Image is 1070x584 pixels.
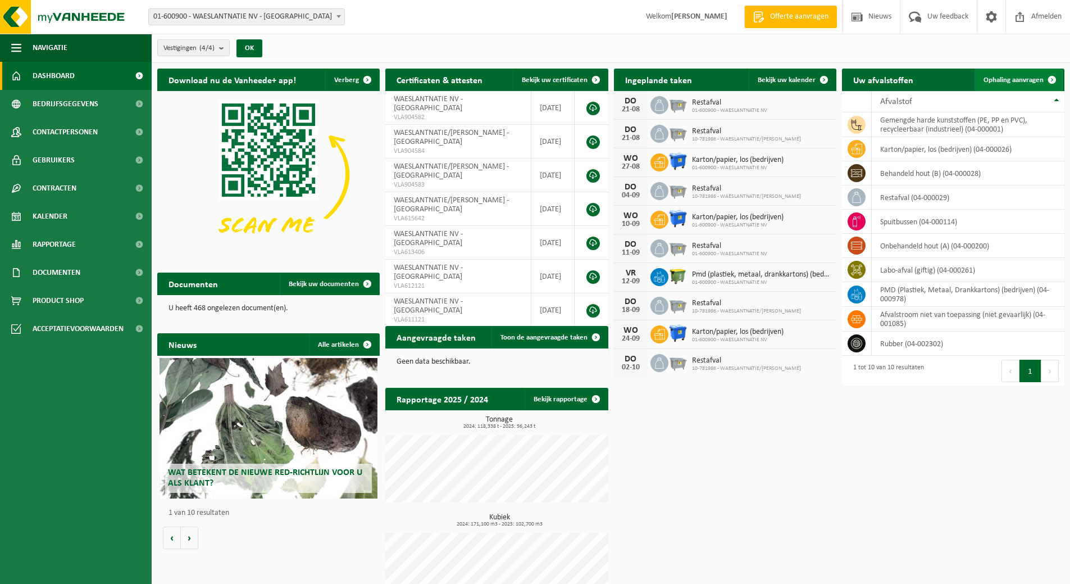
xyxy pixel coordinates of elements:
span: WAESLANTNATIE/[PERSON_NAME] - [GEOGRAPHIC_DATA] [394,162,509,180]
span: Product Shop [33,287,84,315]
span: Restafval [692,98,767,107]
span: Karton/papier, los (bedrijven) [692,213,784,222]
td: PMD (Plastiek, Metaal, Drankkartons) (bedrijven) (04-000978) [872,282,1064,307]
span: Restafval [692,242,767,251]
a: Bekijk uw kalender [749,69,835,91]
span: Bekijk uw certificaten [522,76,588,84]
span: Restafval [692,184,801,193]
span: 01-600900 - WAESLANTNATIE NV - ANTWERPEN [148,8,345,25]
img: WB-1100-HPE-BE-01 [668,209,687,228]
td: [DATE] [531,260,575,293]
div: DO [620,297,642,306]
div: 04-09 [620,192,642,200]
button: Previous [1001,360,1019,382]
td: onbehandeld hout (A) (04-000200) [872,234,1064,258]
div: 18-09 [620,306,642,314]
span: 2024: 118,338 t - 2025: 56,243 t [391,424,608,429]
img: WB-2500-GAL-GY-01 [668,295,687,314]
td: labo-afval (giftig) (04-000261) [872,258,1064,282]
p: Geen data beschikbaar. [397,358,597,366]
span: Contracten [33,174,76,202]
td: [DATE] [531,293,575,327]
span: Bedrijfsgegevens [33,90,98,118]
span: VLA611121 [394,315,522,324]
span: Restafval [692,127,801,136]
span: Restafval [692,356,801,365]
span: WAESLANTNATIE NV - [GEOGRAPHIC_DATA] [394,264,463,281]
span: 10-781986 - WAESLANTNATIE/[PERSON_NAME] [692,136,801,143]
div: 24-09 [620,335,642,343]
div: VR [620,269,642,278]
span: 01-600900 - WAESLANTNATIE NV [692,107,767,114]
h2: Rapportage 2025 / 2024 [385,388,499,410]
span: Vestigingen [163,40,215,57]
p: U heeft 468 ongelezen document(en). [169,305,368,313]
span: VLA615642 [394,214,522,223]
div: 12-09 [620,278,642,286]
td: [DATE] [531,226,575,260]
td: [DATE] [531,125,575,159]
td: behandeld hout (B) (04-000028) [872,161,1064,185]
h2: Uw afvalstoffen [842,69,925,90]
span: 10-781986 - WAESLANTNATIE/[PERSON_NAME] [692,193,801,200]
button: Vorige [163,527,181,549]
span: Wat betekent de nieuwe RED-richtlijn voor u als klant? [168,468,362,488]
span: Navigatie [33,34,67,62]
span: WAESLANTNATIE/[PERSON_NAME] - [GEOGRAPHIC_DATA] [394,129,509,146]
span: Ophaling aanvragen [984,76,1044,84]
span: Verberg [334,76,359,84]
a: Alle artikelen [309,333,379,356]
a: Ophaling aanvragen [975,69,1063,91]
div: DO [620,183,642,192]
a: Bekijk uw documenten [280,273,379,295]
span: VLA612121 [394,282,522,291]
td: spuitbussen (04-000114) [872,210,1064,234]
span: 01-600900 - WAESLANTNATIE NV - ANTWERPEN [149,9,344,25]
span: Acceptatievoorwaarden [33,315,124,343]
span: VLA904583 [394,180,522,189]
div: 21-08 [620,106,642,114]
span: WAESLANTNATIE NV - [GEOGRAPHIC_DATA] [394,95,463,112]
span: WAESLANTNATIE NV - [GEOGRAPHIC_DATA] [394,230,463,247]
div: DO [620,125,642,134]
span: 10-781986 - WAESLANTNATIE/[PERSON_NAME] [692,308,801,315]
span: Toon de aangevraagde taken [500,334,588,341]
td: afvalstroom niet van toepassing (niet gevaarlijk) (04-001085) [872,307,1064,332]
span: Bekijk uw documenten [289,280,359,288]
div: WO [620,154,642,163]
div: WO [620,211,642,220]
h2: Nieuws [157,333,208,355]
strong: [PERSON_NAME] [671,12,727,21]
img: WB-1100-HPE-BE-01 [668,152,687,171]
button: 1 [1019,360,1041,382]
span: Afvalstof [880,97,912,106]
h2: Aangevraagde taken [385,326,487,348]
img: WB-2500-GAL-GY-01 [668,238,687,257]
h3: Tonnage [391,416,608,429]
h2: Documenten [157,273,229,295]
a: Offerte aanvragen [744,6,837,28]
h3: Kubiek [391,514,608,527]
div: WO [620,326,642,335]
span: Rapportage [33,230,76,259]
p: 1 van 10 resultaten [169,509,374,517]
span: Contactpersonen [33,118,98,146]
span: Gebruikers [33,146,75,174]
td: gemengde harde kunststoffen (PE, PP en PVC), recycleerbaar (industrieel) (04-000001) [872,112,1064,137]
div: 02-10 [620,364,642,372]
span: WAESLANTNATIE NV - [GEOGRAPHIC_DATA] [394,297,463,315]
span: Dashboard [33,62,75,90]
count: (4/4) [199,44,215,52]
button: Next [1041,360,1059,382]
span: VLA904584 [394,147,522,156]
div: 27-08 [620,163,642,171]
span: 01-600900 - WAESLANTNATIE NV [692,222,784,229]
span: 01-600900 - WAESLANTNATIE NV [692,251,767,257]
img: WB-2500-GAL-GY-01 [668,352,687,372]
h2: Ingeplande taken [614,69,703,90]
div: 10-09 [620,220,642,228]
a: Bekijk uw certificaten [513,69,607,91]
div: 1 tot 10 van 10 resultaten [848,359,924,383]
a: Bekijk rapportage [525,388,607,410]
span: Documenten [33,259,80,287]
